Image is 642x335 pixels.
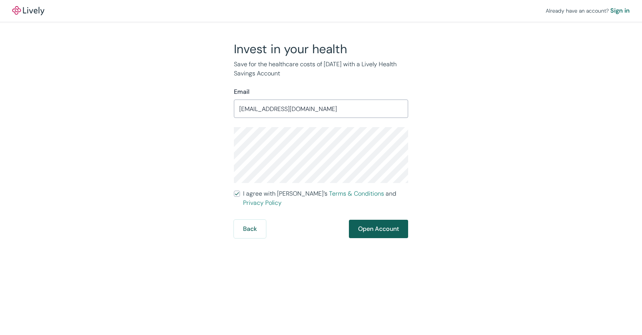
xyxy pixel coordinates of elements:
[234,41,408,57] h2: Invest in your health
[243,189,408,208] span: I agree with [PERSON_NAME]’s and
[234,220,266,238] button: Back
[610,6,630,15] a: Sign in
[234,60,408,78] p: Save for the healthcare costs of [DATE] with a Lively Health Savings Account
[546,6,630,15] div: Already have an account?
[234,87,250,96] label: Email
[12,6,44,15] img: Lively
[329,190,384,198] a: Terms & Conditions
[12,6,44,15] a: LivelyLively
[349,220,408,238] button: Open Account
[243,199,282,207] a: Privacy Policy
